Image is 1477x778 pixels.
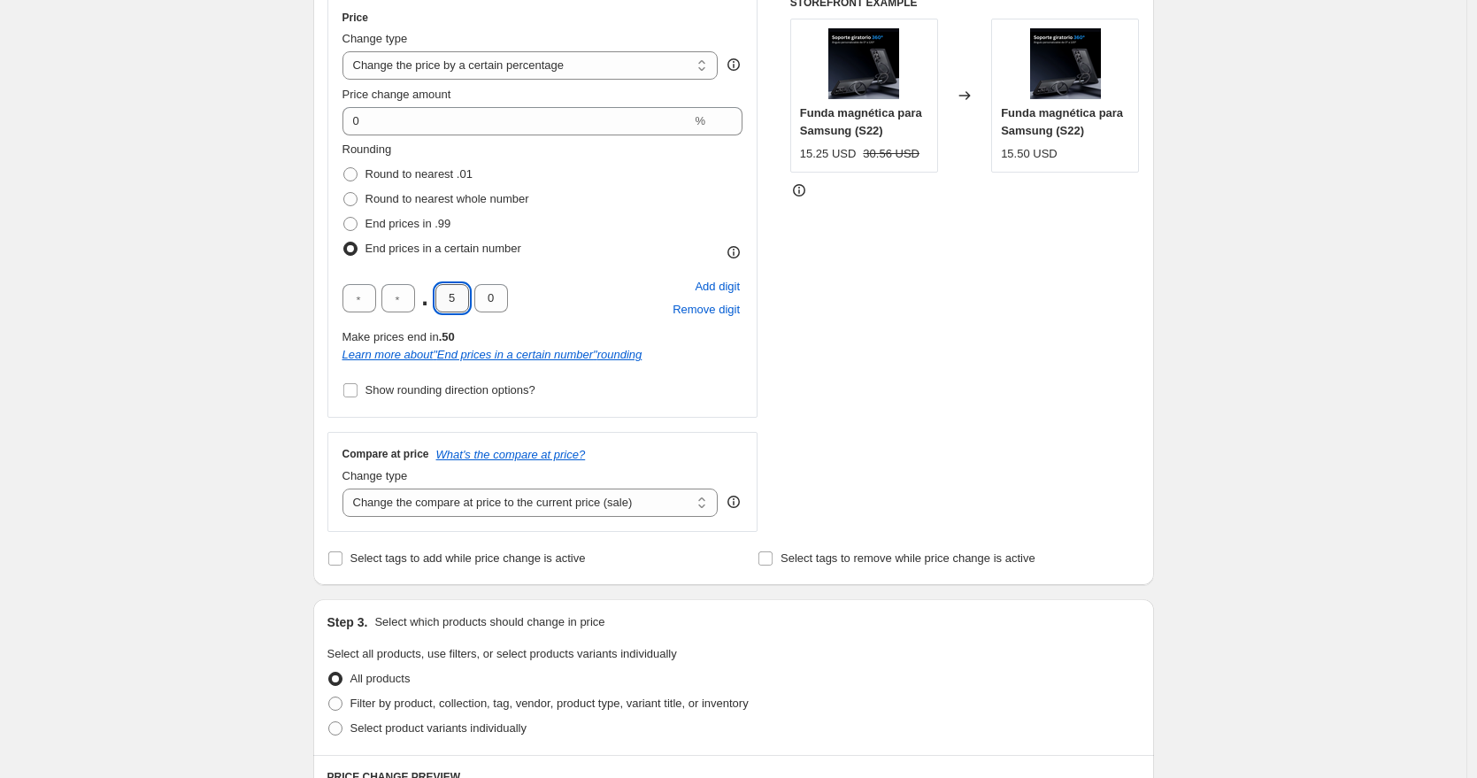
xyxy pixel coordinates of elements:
[725,493,742,511] div: help
[381,284,415,312] input: ﹡
[365,242,521,255] span: End prices in a certain number
[342,143,392,156] span: Rounding
[342,284,376,312] input: ﹡
[863,145,919,163] strike: 30.56 USD
[365,383,535,397] span: Show rounding direction options?
[374,613,604,631] p: Select which products should change in price
[365,167,473,181] span: Round to nearest .01
[327,613,368,631] h2: Step 3.
[350,697,749,710] span: Filter by product, collection, tag, vendor, product type, variant title, or inventory
[692,275,742,298] button: Add placeholder
[342,348,642,361] a: Learn more about"End prices in a certain number"rounding
[342,348,642,361] i: Learn more about " End prices in a certain number " rounding
[342,330,455,343] span: Make prices end in
[420,284,430,312] span: .
[695,114,705,127] span: %
[800,145,857,163] div: 15.25 USD
[1030,28,1101,99] img: Sp1_80x.png
[342,11,368,25] h3: Price
[1001,145,1058,163] div: 15.50 USD
[350,551,586,565] span: Select tags to add while price change is active
[474,284,508,312] input: ﹡
[350,672,411,685] span: All products
[725,56,742,73] div: help
[435,284,469,312] input: ﹡
[342,32,408,45] span: Change type
[673,301,740,319] span: Remove digit
[350,721,527,735] span: Select product variants individually
[800,106,922,137] span: Funda magnética para Samsung (S22)
[327,647,677,660] span: Select all products, use filters, or select products variants individually
[670,298,742,321] button: Remove placeholder
[365,217,451,230] span: End prices in .99
[695,278,740,296] span: Add digit
[781,551,1035,565] span: Select tags to remove while price change is active
[439,330,455,343] b: .50
[342,447,429,461] h3: Compare at price
[342,88,451,101] span: Price change amount
[1001,106,1123,137] span: Funda magnética para Samsung (S22)
[828,28,899,99] img: Sp1_80x.png
[365,192,529,205] span: Round to nearest whole number
[436,448,586,461] button: What's the compare at price?
[342,469,408,482] span: Change type
[342,107,692,135] input: -15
